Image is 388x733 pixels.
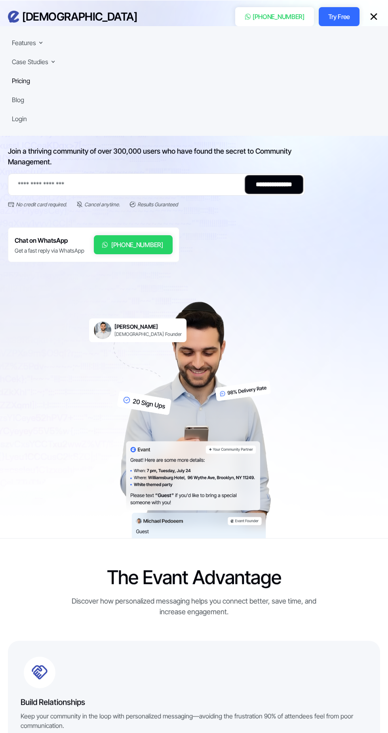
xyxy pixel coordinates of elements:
[235,7,314,26] a: [PHONE_NUMBER]
[12,76,30,86] a: Pricing
[12,95,24,105] a: Blog
[12,38,36,48] div: Features
[367,10,380,23] div: menu
[8,10,137,24] a: home
[22,10,137,24] h3: [DEMOGRAPHIC_DATA]
[253,12,304,21] div: [PHONE_NUMBER]
[12,114,27,124] a: Login
[12,57,55,67] div: Case Studies
[319,7,359,26] a: Try Free
[12,57,48,67] div: Case Studies
[12,38,43,48] div: Features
